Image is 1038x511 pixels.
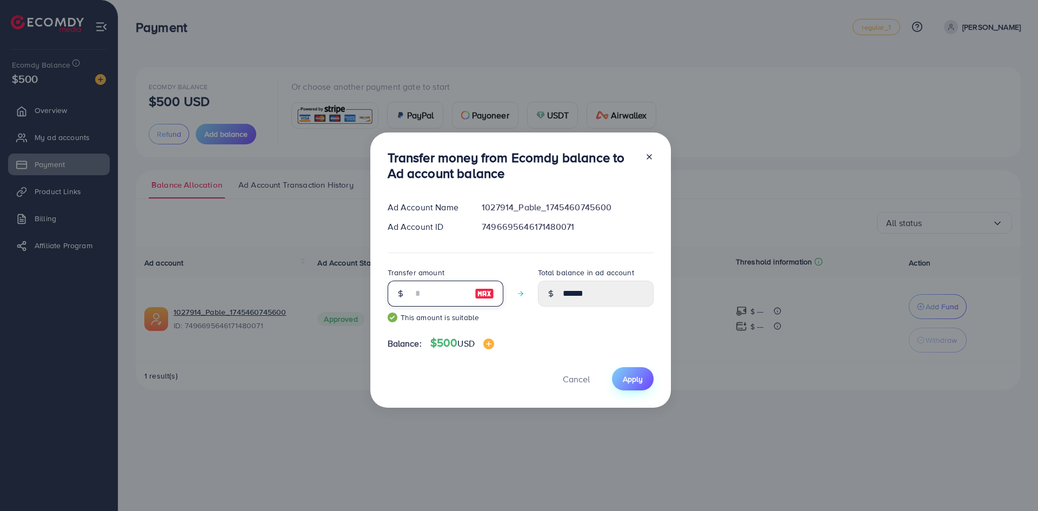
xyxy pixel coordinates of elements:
div: Ad Account ID [379,221,474,233]
label: Transfer amount [388,267,444,278]
div: Ad Account Name [379,201,474,214]
div: 7496695646171480071 [473,221,662,233]
div: 1027914_Pable_1745460745600 [473,201,662,214]
img: image [483,339,494,349]
label: Total balance in ad account [538,267,634,278]
h3: Transfer money from Ecomdy balance to Ad account balance [388,150,636,181]
span: Balance: [388,337,422,350]
small: This amount is suitable [388,312,503,323]
h4: $500 [430,336,494,350]
button: Cancel [549,367,603,390]
span: USD [457,337,474,349]
span: Cancel [563,373,590,385]
img: guide [388,313,397,322]
img: image [475,287,494,300]
button: Apply [612,367,654,390]
iframe: Chat [992,462,1030,503]
span: Apply [623,374,643,384]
